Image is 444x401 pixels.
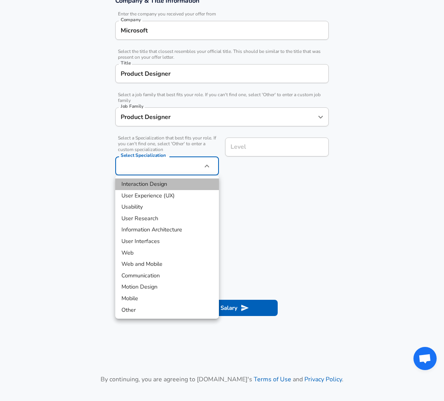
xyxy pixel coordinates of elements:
li: Communication [115,270,219,282]
li: Web [115,247,219,259]
li: User Experience (UX) [115,190,219,202]
li: Web and Mobile [115,258,219,270]
li: Interaction Design [115,178,219,190]
li: Information Architecture [115,224,219,236]
li: User Research [115,213,219,224]
li: Other [115,304,219,316]
li: Mobile [115,293,219,304]
li: User Interfaces [115,236,219,247]
div: Open chat [413,347,437,370]
li: Motion Design [115,281,219,293]
li: Usability [115,201,219,213]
